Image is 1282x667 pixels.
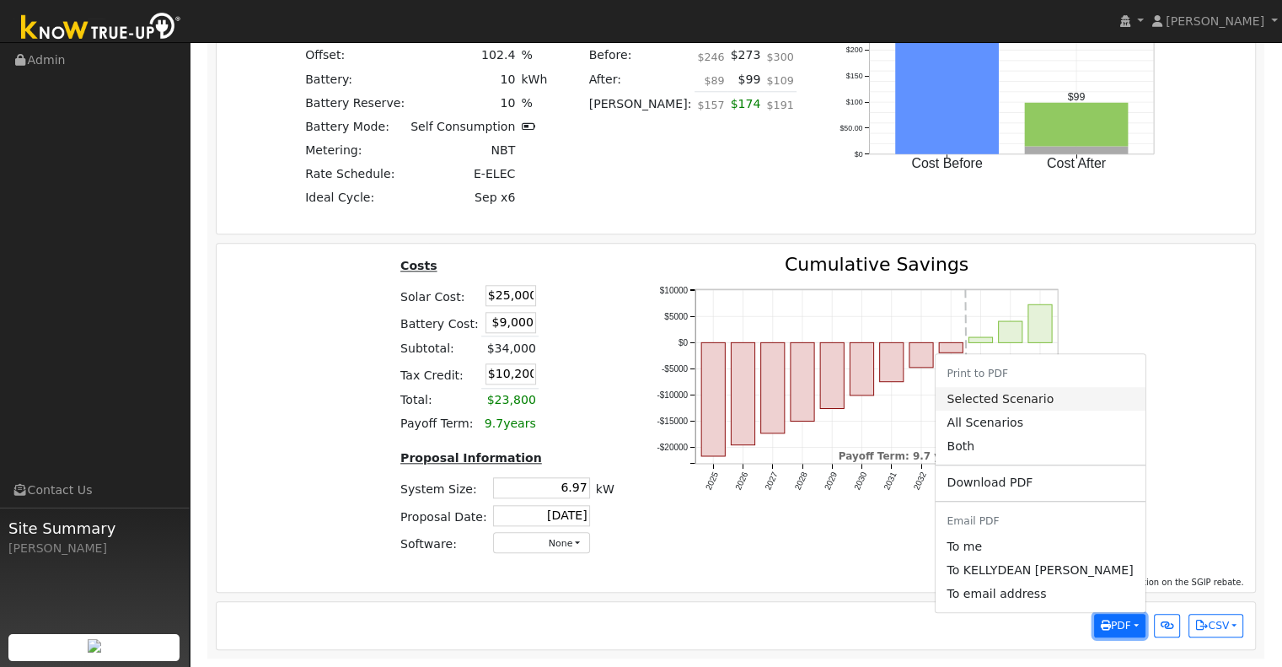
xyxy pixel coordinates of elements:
[88,639,101,653] img: retrieve
[1166,14,1264,28] span: [PERSON_NAME]
[657,390,688,399] text: -$10000
[397,412,481,436] td: Payoff Term:
[586,44,695,67] td: Before:
[303,115,408,138] td: Battery Mode:
[400,451,542,465] u: Proposal Information
[408,67,518,91] td: 10
[784,254,968,275] text: Cumulative Savings
[661,363,688,373] text: -$5000
[820,342,844,408] rect: onclick=""
[397,388,481,412] td: Total:
[303,91,408,115] td: Battery Reserve:
[912,155,984,169] text: Cost Before
[846,98,863,106] text: $100
[968,337,992,342] rect: onclick=""
[909,342,932,367] rect: onclick=""
[1027,304,1051,342] rect: onclick=""
[303,186,408,210] td: Ideal Cycle:
[408,138,518,162] td: NBT
[939,342,963,352] rect: onclick=""
[935,508,1145,535] li: Email PDF
[760,342,784,433] rect: onclick=""
[792,470,809,491] text: 2028
[303,44,408,67] td: Offset:
[882,470,898,491] text: 2031
[879,342,903,381] rect: onclick=""
[408,91,518,115] td: 10
[935,387,1145,411] a: Selected Scenario
[397,336,481,361] td: Subtotal:
[518,44,550,67] td: %
[935,434,1145,458] a: Both
[518,67,550,91] td: kWh
[701,342,725,456] rect: onclick=""
[846,46,863,54] text: $200
[822,470,839,491] text: 2029
[846,72,863,80] text: $150
[1052,578,1244,587] span: Click here for information on the SGIP rebate.
[935,471,1145,495] a: Download PDF
[408,163,518,186] td: E-ELEC
[935,411,1145,434] a: All Scenarios
[935,583,1145,606] a: To email address
[13,9,190,47] img: Know True-Up
[400,259,437,272] u: Costs
[732,470,749,491] text: 2026
[1047,155,1107,169] text: Cost After
[397,309,481,336] td: Battery Cost:
[851,470,868,491] text: 2030
[8,540,180,557] div: [PERSON_NAME]
[408,44,518,67] td: 102.4
[764,44,797,67] td: $300
[731,342,754,444] rect: onclick=""
[397,282,481,309] td: Solar Cost:
[664,311,688,320] text: $5000
[493,532,590,553] button: None
[475,191,515,204] span: Sep x6
[695,44,727,67] td: $246
[518,91,550,115] td: %
[911,470,928,491] text: 2032
[397,475,490,502] td: System Size:
[1101,620,1131,632] span: PDF
[586,67,695,92] td: After:
[303,67,408,91] td: Battery:
[1188,614,1243,637] button: CSV
[764,67,797,92] td: $109
[303,163,408,186] td: Rate Schedule:
[727,44,764,67] td: $273
[935,535,1145,558] a: roberts@solarnegotiators.com
[855,149,863,158] text: $0
[998,321,1022,342] rect: onclick=""
[850,342,873,395] rect: onclick=""
[397,360,481,388] td: Tax Credit:
[1068,91,1086,103] text: $99
[935,558,1145,582] a: kdeanbeeson@gmail.com
[481,336,539,361] td: $34,000
[397,529,490,556] td: Software:
[764,92,797,126] td: $191
[678,337,688,347] text: $0
[1025,146,1129,153] rect: onclick=""
[1094,614,1145,637] button: PDF
[586,92,695,126] td: [PERSON_NAME]:
[790,342,813,421] rect: onclick=""
[408,115,518,138] td: Self Consumption
[695,92,727,126] td: $157
[657,416,688,425] text: -$15000
[485,417,503,430] span: 9.7
[8,517,180,540] span: Site Summary
[763,470,780,491] text: 2027
[397,502,490,529] td: Proposal Date:
[1025,102,1129,146] rect: onclick=""
[838,450,965,462] text: Payoff Term: 9.7 years
[481,388,539,412] td: $23,800
[695,67,727,92] td: $89
[593,475,617,502] td: kW
[727,92,764,126] td: $174
[727,67,764,92] td: $99
[896,12,1000,153] rect: onclick=""
[935,360,1145,388] li: Print to PDF
[303,138,408,162] td: Metering:
[1154,614,1180,637] button: Generate Report Link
